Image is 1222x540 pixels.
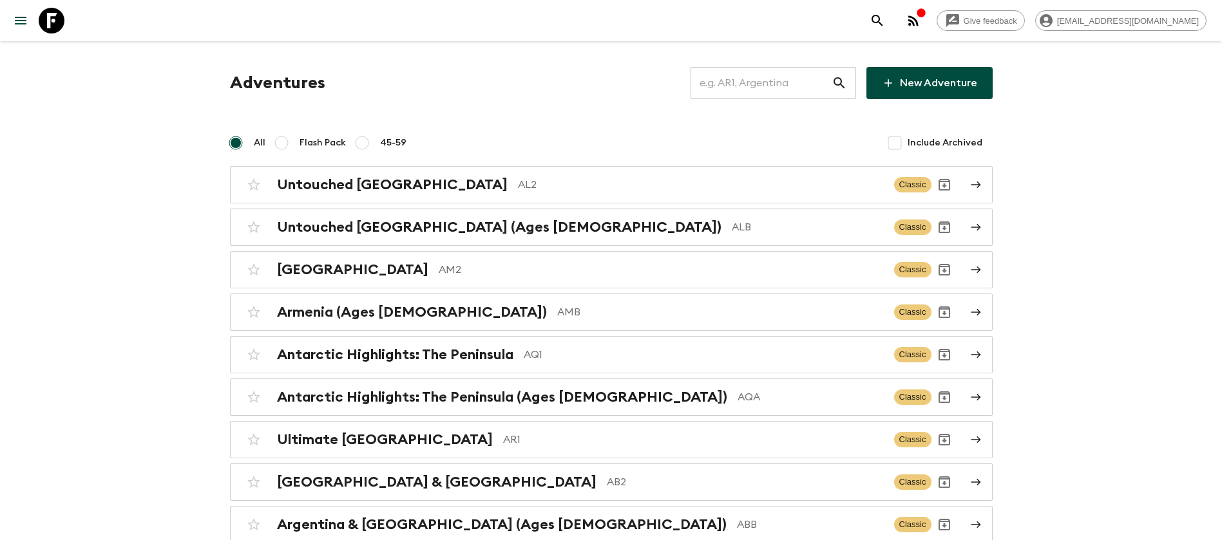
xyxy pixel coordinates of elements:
h2: Antarctic Highlights: The Peninsula (Ages [DEMOGRAPHIC_DATA]) [277,389,727,405]
span: Classic [894,219,931,235]
span: All [254,136,265,149]
a: Untouched [GEOGRAPHIC_DATA] (Ages [DEMOGRAPHIC_DATA])ALBClassicArchive [230,209,993,246]
h2: [GEOGRAPHIC_DATA] & [GEOGRAPHIC_DATA] [277,474,597,490]
p: AB2 [607,474,884,490]
span: Classic [894,389,931,405]
p: AR1 [503,432,884,447]
span: Classic [894,304,931,320]
p: ABB [737,517,884,532]
p: AQA [738,389,884,405]
span: Classic [894,474,931,490]
a: Antarctic Highlights: The PeninsulaAQ1ClassicArchive [230,336,993,373]
a: New Adventure [866,67,993,99]
h2: Armenia (Ages [DEMOGRAPHIC_DATA]) [277,304,547,321]
h2: Untouched [GEOGRAPHIC_DATA] [277,176,508,193]
span: Classic [894,262,931,277]
a: [GEOGRAPHIC_DATA] & [GEOGRAPHIC_DATA]AB2ClassicArchive [230,463,993,501]
button: Archive [931,342,957,368]
a: [GEOGRAPHIC_DATA]AM2ClassicArchive [230,251,993,288]
button: Archive [931,257,957,283]
p: AMB [557,304,884,320]
h2: Untouched [GEOGRAPHIC_DATA] (Ages [DEMOGRAPHIC_DATA]) [277,219,721,236]
button: Archive [931,384,957,410]
p: ALB [732,219,884,235]
span: Classic [894,177,931,192]
span: Classic [894,432,931,447]
a: Untouched [GEOGRAPHIC_DATA]AL2ClassicArchive [230,166,993,203]
div: [EMAIL_ADDRESS][DOMAIN_NAME] [1035,10,1207,31]
button: Archive [931,299,957,325]
h2: Ultimate [GEOGRAPHIC_DATA] [277,431,493,448]
button: search adventures [864,8,890,33]
span: Classic [894,517,931,532]
span: Give feedback [957,16,1024,26]
a: Give feedback [937,10,1025,31]
span: [EMAIL_ADDRESS][DOMAIN_NAME] [1050,16,1206,26]
button: Archive [931,469,957,495]
input: e.g. AR1, Argentina [691,65,832,101]
button: menu [8,8,33,33]
span: Include Archived [908,136,982,149]
a: Antarctic Highlights: The Peninsula (Ages [DEMOGRAPHIC_DATA])AQAClassicArchive [230,378,993,416]
button: Archive [931,512,957,537]
h2: [GEOGRAPHIC_DATA] [277,261,428,278]
a: Ultimate [GEOGRAPHIC_DATA]AR1ClassicArchive [230,421,993,458]
h2: Argentina & [GEOGRAPHIC_DATA] (Ages [DEMOGRAPHIC_DATA]) [277,516,727,533]
span: Flash Pack [300,136,346,149]
p: AQ1 [524,347,884,362]
p: AL2 [518,177,884,192]
p: AM2 [439,262,884,277]
button: Archive [931,427,957,452]
span: Classic [894,347,931,362]
button: Archive [931,214,957,240]
a: Armenia (Ages [DEMOGRAPHIC_DATA])AMBClassicArchive [230,293,993,331]
span: 45-59 [380,136,406,149]
h1: Adventures [230,70,325,96]
button: Archive [931,172,957,198]
h2: Antarctic Highlights: The Peninsula [277,346,513,363]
